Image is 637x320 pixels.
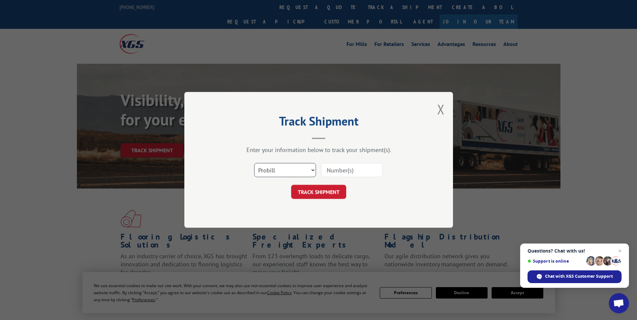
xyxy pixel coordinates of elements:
[321,163,383,177] input: Number(s)
[528,270,622,283] span: Chat with XGS Customer Support
[218,146,419,154] div: Enter your information below to track your shipment(s).
[528,248,622,254] span: Questions? Chat with us!
[218,116,419,129] h2: Track Shipment
[291,185,346,199] button: TRACK SHIPMENT
[528,259,584,264] span: Support is online
[545,273,613,279] span: Chat with XGS Customer Support
[609,293,629,313] a: Open chat
[437,100,445,118] button: Close modal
